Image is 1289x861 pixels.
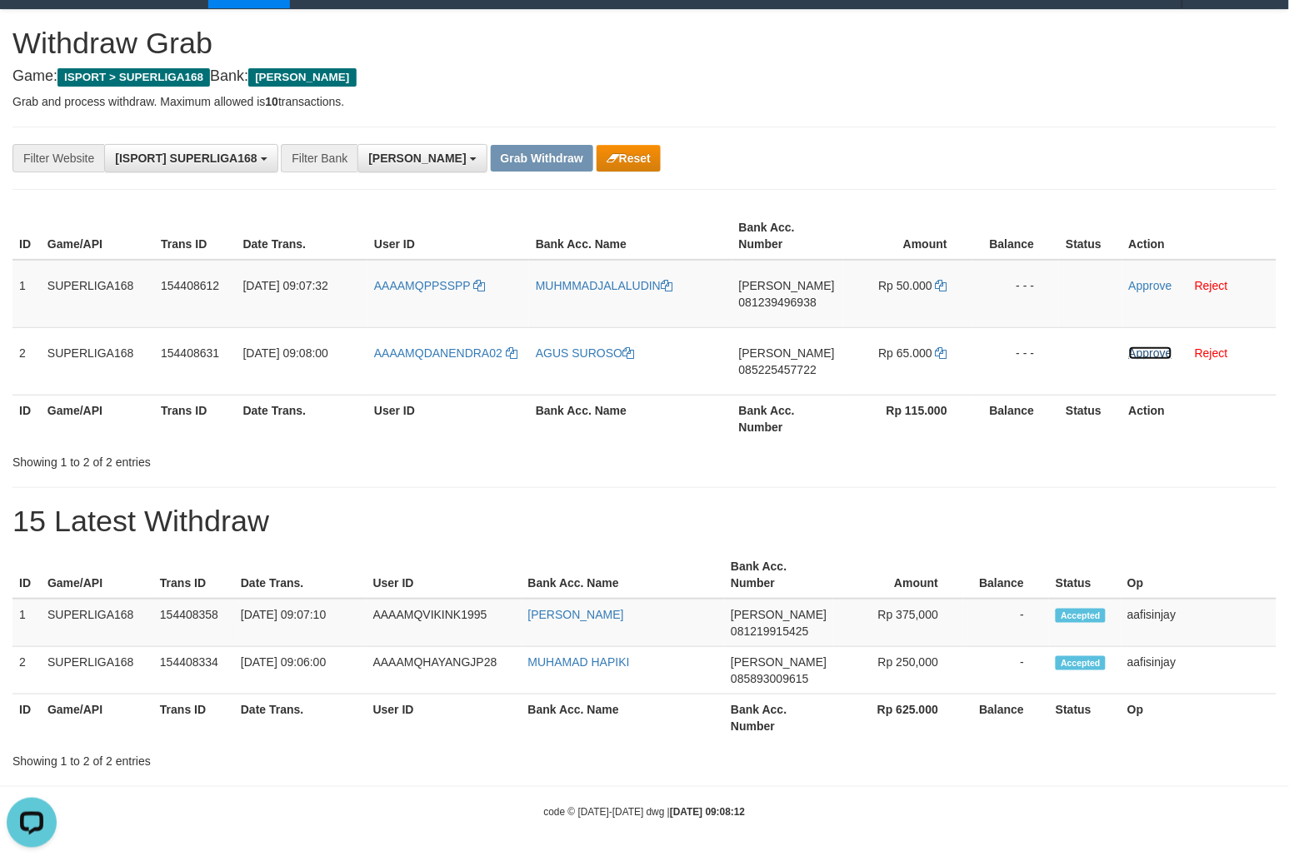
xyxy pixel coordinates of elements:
th: Bank Acc. Name [522,551,725,599]
span: [PERSON_NAME] [248,68,356,87]
th: Date Trans. [234,551,367,599]
th: Balance [963,551,1049,599]
span: [PERSON_NAME] [368,152,466,165]
th: Action [1122,395,1277,442]
a: Copy 50000 to clipboard [936,279,947,292]
th: Trans ID [154,212,236,260]
a: Copy 65000 to clipboard [936,346,947,360]
p: Grab and process withdraw. Maximum allowed is transactions. [12,93,1277,110]
td: [DATE] 09:06:00 [234,647,367,694]
h1: Withdraw Grab [12,27,1277,60]
th: Rp 625.000 [833,694,963,742]
th: Game/API [41,551,153,599]
th: Amount [843,212,972,260]
td: - [963,599,1049,647]
a: Reject [1195,279,1228,292]
strong: 10 [265,95,278,108]
a: Approve [1129,279,1172,292]
td: SUPERLIGA168 [41,327,154,395]
span: Copy 081239496938 to clipboard [739,296,817,309]
span: AAAAMQDANENDRA02 [374,346,502,360]
span: [DATE] 09:07:32 [243,279,328,292]
td: SUPERLIGA168 [41,260,154,328]
span: [PERSON_NAME] [731,608,827,621]
th: Status [1059,212,1122,260]
td: - [963,647,1049,694]
span: Accepted [1056,609,1106,623]
th: User ID [367,551,522,599]
th: Rp 115.000 [843,395,972,442]
th: Date Trans. [237,395,367,442]
span: Copy 085893009615 to clipboard [731,672,808,685]
td: 154408334 [153,647,234,694]
td: - - - [972,260,1059,328]
th: Trans ID [154,395,236,442]
a: [PERSON_NAME] [528,608,624,621]
th: Balance [972,395,1059,442]
div: Filter Bank [281,144,357,172]
span: 154408612 [161,279,219,292]
button: [ISPORT] SUPERLIGA168 [104,144,277,172]
th: Status [1049,694,1121,742]
th: Balance [972,212,1059,260]
span: [DATE] 09:08:00 [243,346,328,360]
span: [PERSON_NAME] [739,279,835,292]
td: Rp 375,000 [833,599,963,647]
td: AAAAMQVIKINK1995 [367,599,522,647]
td: SUPERLIGA168 [41,599,153,647]
th: Game/API [41,212,154,260]
th: Bank Acc. Name [529,395,732,442]
th: Op [1121,694,1277,742]
th: User ID [367,395,529,442]
td: AAAAMQHAYANGJP28 [367,647,522,694]
div: Showing 1 to 2 of 2 entries [12,746,525,769]
td: SUPERLIGA168 [41,647,153,694]
span: [PERSON_NAME] [739,346,835,360]
th: Action [1122,212,1277,260]
th: User ID [367,694,522,742]
a: AAAAMQDANENDRA02 [374,346,517,360]
td: 2 [12,647,41,694]
span: Copy 085225457722 to clipboard [739,363,817,376]
div: Showing 1 to 2 of 2 entries [12,447,525,470]
th: User ID [367,212,529,260]
button: Open LiveChat chat widget [7,7,57,57]
th: Bank Acc. Name [522,694,725,742]
button: [PERSON_NAME] [357,144,487,172]
a: MUHMMADJALALUDIN [536,279,672,292]
th: ID [12,212,41,260]
span: Copy 081219915425 to clipboard [731,625,808,638]
span: AAAAMQPPSSPP [374,279,471,292]
span: Accepted [1056,656,1106,670]
td: 1 [12,260,41,328]
th: Date Trans. [234,694,367,742]
td: [DATE] 09:07:10 [234,599,367,647]
button: Reset [597,145,661,172]
th: Game/API [41,694,153,742]
td: Rp 250,000 [833,647,963,694]
th: Trans ID [153,551,234,599]
span: 154408631 [161,346,219,360]
td: 154408358 [153,599,234,647]
th: Status [1059,395,1122,442]
th: Bank Acc. Number [732,212,843,260]
th: Trans ID [153,694,234,742]
h1: 15 Latest Withdraw [12,505,1277,538]
button: Grab Withdraw [491,145,593,172]
td: aafisinjay [1121,599,1277,647]
span: Rp 65.000 [879,346,933,360]
span: [ISPORT] SUPERLIGA168 [115,152,257,165]
div: Filter Website [12,144,104,172]
th: ID [12,551,41,599]
th: Bank Acc. Name [529,212,732,260]
th: Game/API [41,395,154,442]
th: ID [12,395,41,442]
td: - - - [972,327,1059,395]
th: Balance [963,694,1049,742]
a: MUHAMAD HAPIKI [528,655,630,669]
a: AGUS SUROSO [536,346,634,360]
th: ID [12,694,41,742]
strong: [DATE] 09:08:12 [670,807,745,819]
th: Bank Acc. Number [724,694,833,742]
a: AAAAMQPPSSPP [374,279,486,292]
